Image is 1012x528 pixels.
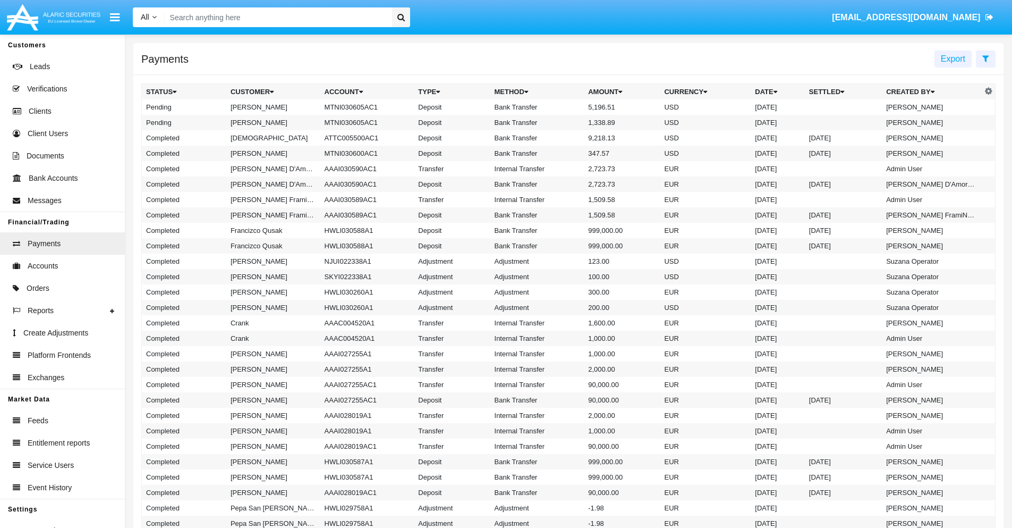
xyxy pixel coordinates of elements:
[28,261,58,272] span: Accounts
[584,223,660,238] td: 999,000.00
[882,84,982,100] th: Created By
[751,130,805,146] td: [DATE]
[584,84,660,100] th: Amount
[490,146,584,161] td: Bank Transfer
[805,146,882,161] td: [DATE]
[490,470,584,485] td: Bank Transfer
[751,223,805,238] td: [DATE]
[751,377,805,392] td: [DATE]
[226,300,320,315] td: [PERSON_NAME]
[226,377,320,392] td: [PERSON_NAME]
[142,485,226,500] td: Completed
[882,439,982,454] td: Admin User
[584,115,660,130] td: 1,338.89
[584,192,660,207] td: 1,509.58
[226,130,320,146] td: [DEMOGRAPHIC_DATA]
[414,284,490,300] td: Adjustment
[5,2,102,33] img: Logo image
[882,470,982,485] td: [PERSON_NAME]
[584,377,660,392] td: 90,000.00
[226,269,320,284] td: [PERSON_NAME]
[751,284,805,300] td: [DATE]
[414,470,490,485] td: Deposit
[226,238,320,254] td: Francizco Qusak
[490,300,584,315] td: Adjustment
[490,177,584,192] td: Bank Transfer
[490,362,584,377] td: Internal Transfer
[414,84,490,100] th: Type
[882,223,982,238] td: [PERSON_NAME]
[414,130,490,146] td: Deposit
[490,485,584,500] td: Bank Transfer
[320,84,414,100] th: Account
[490,254,584,269] td: Adjustment
[165,7,388,27] input: Search
[882,331,982,346] td: Admin User
[414,408,490,423] td: Transfer
[226,439,320,454] td: [PERSON_NAME]
[660,84,751,100] th: Currency
[882,408,982,423] td: [PERSON_NAME]
[142,362,226,377] td: Completed
[142,84,226,100] th: Status
[584,146,660,161] td: 347.57
[320,392,414,408] td: AAAI027255AC1
[226,408,320,423] td: [PERSON_NAME]
[490,99,584,115] td: Bank Transfer
[584,500,660,516] td: -1.98
[584,177,660,192] td: 2,723.73
[320,254,414,269] td: NJUI022338A1
[226,470,320,485] td: [PERSON_NAME]
[490,238,584,254] td: Bank Transfer
[142,346,226,362] td: Completed
[882,207,982,223] td: [PERSON_NAME] FramiNotEnoughMoney
[584,408,660,423] td: 2,000.00
[882,346,982,362] td: [PERSON_NAME]
[320,300,414,315] td: HWLI030260A1
[660,115,751,130] td: USD
[751,346,805,362] td: [DATE]
[142,500,226,516] td: Completed
[414,192,490,207] td: Transfer
[751,207,805,223] td: [DATE]
[414,500,490,516] td: Adjustment
[882,423,982,439] td: Admin User
[320,331,414,346] td: AAAC004520A1
[660,161,751,177] td: EUR
[584,207,660,223] td: 1,509.58
[805,392,882,408] td: [DATE]
[320,362,414,377] td: AAAI027255A1
[751,238,805,254] td: [DATE]
[320,207,414,223] td: AAAI030589AC1
[660,362,751,377] td: EUR
[584,362,660,377] td: 2,000.00
[882,254,982,269] td: Suzana Operator
[882,238,982,254] td: [PERSON_NAME]
[660,223,751,238] td: EUR
[142,470,226,485] td: Completed
[414,207,490,223] td: Deposit
[660,130,751,146] td: USD
[751,192,805,207] td: [DATE]
[660,346,751,362] td: EUR
[142,423,226,439] td: Completed
[805,84,882,100] th: Settled
[490,161,584,177] td: Internal Transfer
[805,238,882,254] td: [DATE]
[584,99,660,115] td: 5,196.51
[23,328,88,339] span: Create Adjustments
[660,315,751,331] td: EUR
[660,177,751,192] td: EUR
[320,99,414,115] td: MTNI030605AC1
[226,161,320,177] td: [PERSON_NAME] D'AmoreSufficientFunds
[751,500,805,516] td: [DATE]
[414,454,490,470] td: Deposit
[28,195,62,206] span: Messages
[414,99,490,115] td: Deposit
[490,377,584,392] td: Internal Transfer
[584,346,660,362] td: 1,000.00
[660,207,751,223] td: EUR
[320,269,414,284] td: SKYI022338A1
[28,128,68,139] span: Client Users
[751,470,805,485] td: [DATE]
